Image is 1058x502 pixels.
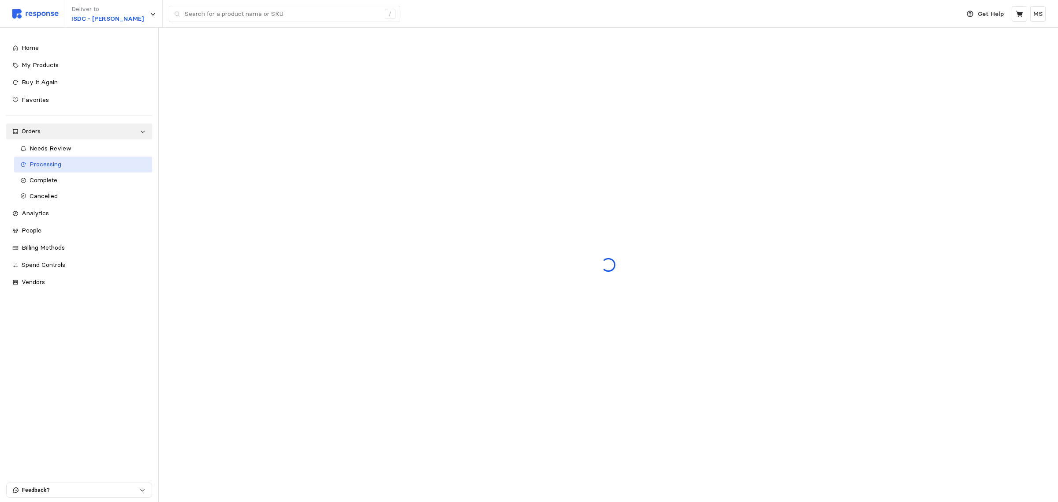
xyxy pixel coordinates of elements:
span: Spend Controls [22,261,65,269]
a: Cancelled [14,188,153,204]
p: Deliver to [71,4,144,14]
a: Billing Methods [6,240,152,256]
button: Get Help [961,6,1009,22]
div: Orders [22,127,137,136]
span: Processing [30,160,61,168]
span: Cancelled [30,192,58,200]
a: Analytics [6,206,152,221]
input: Search for a product name or SKU [185,6,380,22]
div: / [385,9,395,19]
button: MS [1030,6,1046,22]
a: My Products [6,57,152,73]
span: My Products [22,61,59,69]
a: Favorites [6,92,152,108]
span: Complete [30,176,57,184]
span: Home [22,44,39,52]
a: Processing [14,157,153,172]
span: Buy It Again [22,78,58,86]
p: ISDC - [PERSON_NAME] [71,14,144,24]
button: Feedback? [7,483,152,497]
span: Needs Review [30,144,71,152]
a: Orders [6,124,152,139]
a: Vendors [6,274,152,290]
span: People [22,226,41,234]
span: Billing Methods [22,244,65,251]
span: Analytics [22,209,49,217]
a: Needs Review [14,141,153,157]
span: Vendors [22,278,45,286]
span: Favorites [22,96,49,104]
a: People [6,223,152,239]
img: svg%3e [12,9,59,19]
p: MS [1033,9,1043,19]
p: Get Help [978,9,1004,19]
a: Complete [14,172,153,188]
a: Home [6,40,152,56]
p: Feedback? [22,486,139,494]
a: Spend Controls [6,257,152,273]
a: Buy It Again [6,75,152,90]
